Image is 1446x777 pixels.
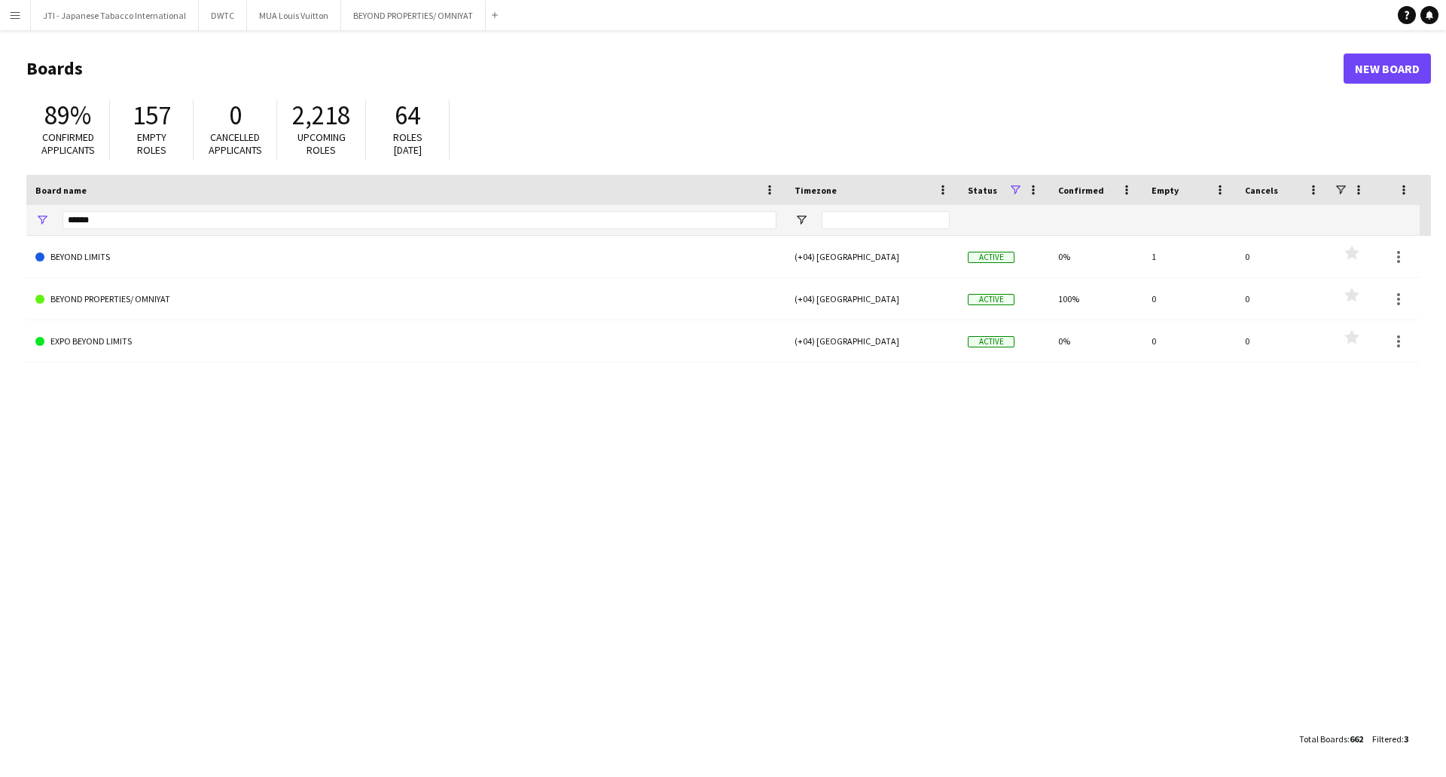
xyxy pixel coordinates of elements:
[292,99,350,132] span: 2,218
[63,211,776,229] input: Board name Filter Input
[341,1,486,30] button: BEYOND PROPERTIES/ OMNIYAT
[44,99,91,132] span: 89%
[968,294,1014,305] span: Active
[1236,236,1329,277] div: 0
[1142,236,1236,277] div: 1
[795,213,808,227] button: Open Filter Menu
[1372,724,1408,754] div: :
[393,130,423,157] span: Roles [DATE]
[968,336,1014,347] span: Active
[199,1,247,30] button: DWTC
[795,185,837,196] span: Timezone
[786,320,959,362] div: (+04) [GEOGRAPHIC_DATA]
[1404,733,1408,745] span: 3
[1245,185,1278,196] span: Cancels
[786,236,959,277] div: (+04) [GEOGRAPHIC_DATA]
[297,130,346,157] span: Upcoming roles
[968,185,997,196] span: Status
[1236,320,1329,362] div: 0
[1049,236,1142,277] div: 0%
[35,278,776,320] a: BEYOND PROPERTIES/ OMNIYAT
[1344,54,1431,84] a: New Board
[137,130,166,157] span: Empty roles
[1299,724,1363,754] div: :
[786,278,959,320] div: (+04) [GEOGRAPHIC_DATA]
[1049,320,1142,362] div: 0%
[1236,278,1329,320] div: 0
[35,320,776,362] a: EXPO BEYOND LIMITS
[133,99,171,132] span: 157
[41,130,95,157] span: Confirmed applicants
[1152,185,1179,196] span: Empty
[822,211,950,229] input: Timezone Filter Input
[35,185,87,196] span: Board name
[395,99,420,132] span: 64
[35,213,49,227] button: Open Filter Menu
[968,252,1014,263] span: Active
[1142,278,1236,320] div: 0
[1049,278,1142,320] div: 100%
[35,236,776,278] a: BEYOND LIMITS
[31,1,199,30] button: JTI - Japanese Tabacco International
[26,57,1344,80] h1: Boards
[229,99,242,132] span: 0
[247,1,341,30] button: MUA Louis Vuitton
[209,130,262,157] span: Cancelled applicants
[1142,320,1236,362] div: 0
[1350,733,1363,745] span: 662
[1058,185,1104,196] span: Confirmed
[1299,733,1347,745] span: Total Boards
[1372,733,1402,745] span: Filtered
